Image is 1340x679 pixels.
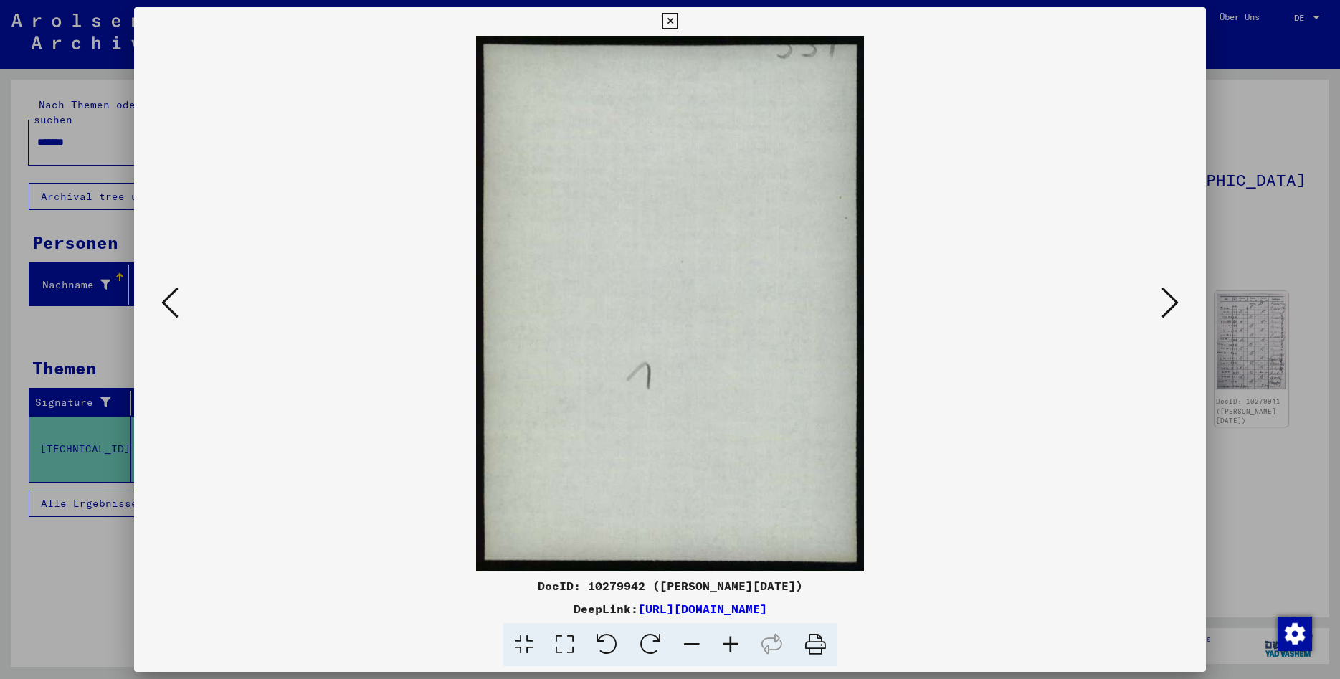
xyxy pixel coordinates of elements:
[134,600,1206,617] div: DeepLink:
[1278,617,1312,651] img: Zustimmung ändern
[1277,616,1311,650] div: Zustimmung ändern
[183,36,1157,571] img: 002.jpg
[638,602,767,616] a: [URL][DOMAIN_NAME]
[134,577,1206,594] div: DocID: 10279942 ([PERSON_NAME][DATE])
